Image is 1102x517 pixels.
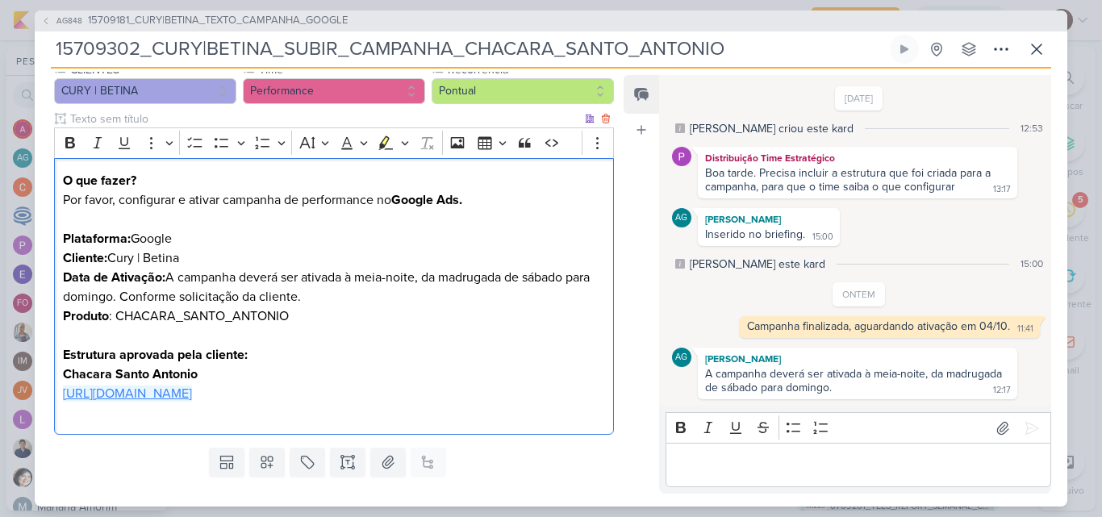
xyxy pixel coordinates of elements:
div: [PERSON_NAME] este kard [690,256,825,273]
div: Boa tarde. Precisa incluir a estrutura que foi criada para a campanha, para que o time saiba o qu... [705,166,994,194]
div: 15:00 [812,231,833,244]
strong: Estrutura aprovada pela cliente: [63,347,248,363]
strong: Produto [63,308,109,324]
div: Editor editing area: main [54,158,614,435]
p: AG [675,353,687,362]
div: A campanha deverá ser ativada à meia-noite, da madrugada de sábado para domingo. [705,367,1005,394]
div: Campanha finalizada, aguardando ativação em 04/10. [747,319,1010,333]
div: Editor toolbar [666,412,1051,444]
div: 13:17 [993,183,1011,196]
div: Ligar relógio [898,43,911,56]
div: [PERSON_NAME] [701,351,1014,367]
strong: Google Ads. [391,192,462,208]
button: Pontual [432,78,614,104]
div: Inserido no briefing. [705,227,805,241]
div: Aline Gimenez Graciano [672,208,691,227]
p: Por favor, configurar e ativar campanha de performance no Google Cury | Betina A campanha deverá ... [63,171,605,384]
button: Performance [243,78,425,104]
div: [PERSON_NAME] [701,211,837,227]
div: 12:17 [993,384,1011,397]
div: 11:41 [1017,323,1033,336]
div: Distribuição Time Estratégico [701,150,1014,166]
input: Kard Sem Título [51,35,887,64]
div: Aline Gimenez Graciano [672,348,691,367]
input: Texto sem título [67,110,582,127]
div: [PERSON_NAME] criou este kard [690,120,854,137]
p: AG [675,214,687,223]
div: 15:00 [1021,256,1043,271]
strong: Chacara Santo Antonio [63,366,198,382]
button: CURY | BETINA [54,78,236,104]
strong: O que fazer? [63,173,136,189]
strong: Data de Ativação: [63,269,165,286]
div: Editor editing area: main [666,443,1051,487]
img: Distribuição Time Estratégico [672,147,691,166]
div: 12:53 [1021,121,1043,136]
strong: Cliente: [63,250,107,266]
strong: Plataforma: [63,231,131,247]
a: [URL][DOMAIN_NAME] [63,386,192,402]
div: Editor toolbar [54,127,614,159]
